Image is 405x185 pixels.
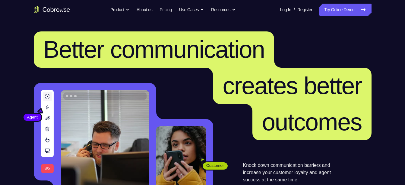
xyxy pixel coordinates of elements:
[34,6,70,13] a: Go to the home page
[137,4,152,16] a: About us
[160,4,172,16] a: Pricing
[43,36,265,63] span: Better communication
[223,72,362,99] span: creates better
[280,4,291,16] a: Log In
[179,4,204,16] button: Use Cases
[297,4,312,16] a: Register
[319,4,371,16] a: Try Online Demo
[110,4,129,16] button: Product
[211,4,236,16] button: Resources
[262,109,362,135] span: outcomes
[243,162,342,183] p: Knock down communication barriers and increase your customer loyalty and agent success at the sam...
[294,6,295,13] span: /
